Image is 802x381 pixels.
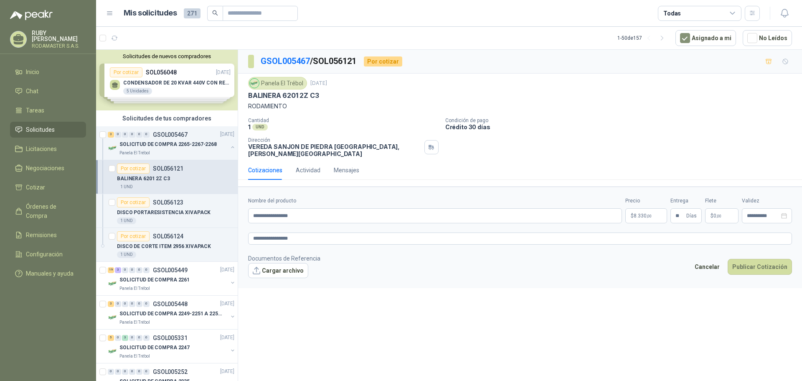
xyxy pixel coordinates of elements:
[690,259,724,275] button: Cancelar
[10,227,86,243] a: Remisiones
[129,267,135,273] div: 0
[143,335,150,341] div: 0
[96,160,238,194] a: Por cotizarSOL056121BALINERA 6201 2Z C31 UND
[153,267,188,273] p: GSOL005449
[143,301,150,307] div: 0
[250,79,259,88] img: Company Logo
[119,285,150,292] p: Panela El Trébol
[663,9,681,18] div: Todas
[634,213,652,218] span: 8.330
[108,265,236,292] a: 19 3 0 0 0 0 GSOL005449[DATE] Company LogoSOLICITUD DE COMPRA 2261Panela El Trébol
[96,110,238,126] div: Solicitudes de tus compradores
[122,301,128,307] div: 0
[96,194,238,228] a: Por cotizarSOL056123DISCO PORTARESISTENCIA XIVAPACK1 UND
[713,213,721,218] span: 0
[26,183,45,192] span: Cotizar
[743,30,792,46] button: No Leídos
[10,160,86,176] a: Negociaciones
[252,124,268,130] div: UND
[10,141,86,157] a: Licitaciones
[122,335,128,341] div: 3
[26,125,55,134] span: Solicitudes
[248,143,421,157] p: VEREDA SANJON DE PIEDRA [GEOGRAPHIC_DATA] , [PERSON_NAME][GEOGRAPHIC_DATA]
[115,267,121,273] div: 3
[675,30,736,46] button: Asignado a mi
[129,335,135,341] div: 0
[261,56,310,66] a: GSOL005467
[26,106,44,115] span: Tareas
[108,267,114,273] div: 19
[115,335,121,341] div: 0
[129,369,135,375] div: 0
[705,197,739,205] label: Flete
[153,233,183,239] p: SOL056124
[136,335,142,341] div: 0
[119,141,217,149] p: SOLICITUD DE COMPRA 2265-2267-2268
[108,130,236,156] a: 3 0 0 0 0 0 GSOL005467[DATE] Company LogoSOLICITUD DE COMPRA 2265-2267-2268Panela El Trébol
[119,344,190,352] p: SOLICITUD DE COMPRA 2247
[248,263,308,278] button: Cargar archivo
[711,213,713,218] span: $
[153,132,188,138] p: GSOL005467
[10,246,86,262] a: Configuración
[26,250,63,259] span: Configuración
[32,30,86,42] p: RUBY [PERSON_NAME]
[115,369,121,375] div: 0
[119,310,223,318] p: SOLICITUD DE COMPRA 2249-2251 A 2256-2258 Y 2262
[26,87,38,96] span: Chat
[10,266,86,281] a: Manuales y ayuda
[108,143,118,153] img: Company Logo
[625,197,667,205] label: Precio
[10,64,86,80] a: Inicio
[99,53,234,59] button: Solicitudes de nuevos compradores
[445,118,799,123] p: Condición de pago
[248,254,320,263] p: Documentos de Referencia
[26,144,57,153] span: Licitaciones
[136,301,142,307] div: 0
[108,312,118,322] img: Company Logo
[153,335,188,341] p: GSOL005331
[119,319,150,326] p: Panela El Trébol
[310,79,327,87] p: [DATE]
[143,132,150,138] div: 0
[26,230,57,240] span: Remisiones
[716,214,721,218] span: ,00
[117,231,150,241] div: Por cotizar
[248,166,282,175] div: Cotizaciones
[96,50,238,110] div: Solicitudes de nuevos compradoresPor cotizarSOL056048[DATE] CONDENSADOR DE 20 KVAR 440V CON RESIS...
[220,334,234,342] p: [DATE]
[248,197,622,205] label: Nombre del producto
[153,166,183,171] p: SOL056121
[248,137,421,143] p: Dirección
[108,299,236,326] a: 3 0 0 0 0 0 GSOL005448[DATE] Company LogoSOLICITUD DE COMPRA 2249-2251 A 2256-2258 Y 2262Panela E...
[108,369,114,375] div: 0
[212,10,218,16] span: search
[122,369,128,375] div: 0
[117,184,136,190] div: 1 UND
[136,267,142,273] div: 0
[108,333,236,360] a: 5 0 3 0 0 0 GSOL005331[DATE] Company LogoSOLICITUD DE COMPRA 2247Panela El Trébol
[248,118,439,123] p: Cantidad
[220,131,234,139] p: [DATE]
[143,369,150,375] div: 0
[10,199,86,224] a: Órdenes de Compra
[122,132,128,138] div: 0
[108,279,118,289] img: Company Logo
[108,335,114,341] div: 5
[117,197,150,207] div: Por cotizar
[124,7,177,19] h1: Mis solicitudes
[647,214,652,218] span: ,00
[153,369,188,375] p: GSOL005252
[108,346,118,356] img: Company Logo
[248,123,251,130] p: 1
[32,43,86,49] p: RODAMASTER S.A.S.
[220,300,234,308] p: [DATE]
[115,301,121,307] div: 0
[445,123,799,130] p: Crédito 30 días
[364,56,402,66] div: Por cotizar
[248,77,307,89] div: Panela El Trébol
[115,132,121,138] div: 0
[10,83,86,99] a: Chat
[248,91,319,100] p: BALINERA 6201 2Z C3
[108,301,114,307] div: 3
